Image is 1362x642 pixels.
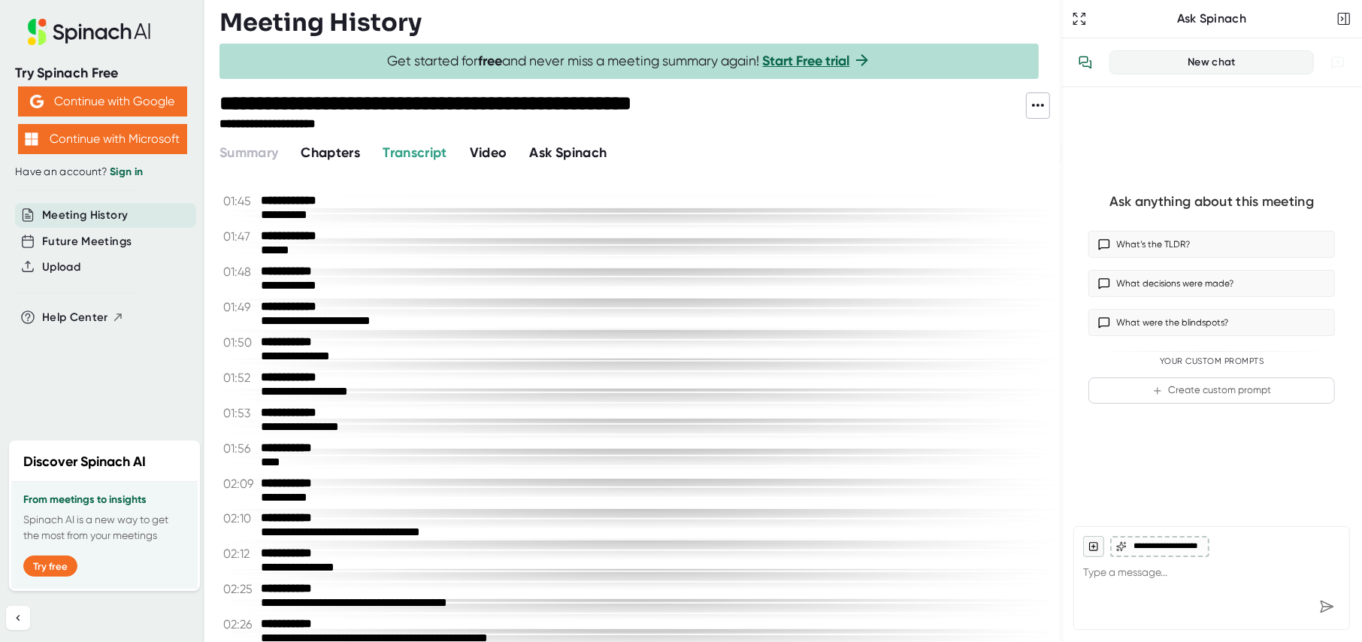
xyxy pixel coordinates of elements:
button: Help Center [42,309,124,326]
button: What’s the TLDR? [1088,231,1335,258]
h3: Meeting History [219,8,422,37]
span: Ask Spinach [530,144,607,161]
h2: Discover Spinach AI [23,452,146,472]
button: Chapters [301,143,360,163]
button: View conversation history [1070,47,1100,77]
span: 02:26 [223,617,257,631]
img: Aehbyd4JwY73AAAAAElFTkSuQmCC [30,95,44,108]
span: 01:48 [223,265,257,279]
button: Continue with Google [18,86,187,117]
button: Future Meetings [42,233,132,250]
span: Video [470,144,507,161]
button: Transcript [383,143,447,163]
span: Help Center [42,309,108,326]
span: 01:49 [223,300,257,314]
span: 02:12 [223,547,257,561]
span: 01:56 [223,441,257,456]
button: Upload [42,259,80,276]
span: Chapters [301,144,360,161]
button: Create custom prompt [1088,377,1335,404]
a: Start Free trial [763,53,850,69]
b: free [479,53,503,69]
button: Summary [219,143,278,163]
span: 01:47 [223,229,257,244]
span: Summary [219,144,278,161]
span: 01:52 [223,371,257,385]
span: 02:10 [223,511,257,525]
div: Ask Spinach [1090,11,1333,26]
button: Video [470,143,507,163]
span: 01:45 [223,194,257,208]
button: Collapse sidebar [6,606,30,630]
button: What decisions were made? [1088,270,1335,297]
div: Send message [1313,593,1340,620]
button: Try free [23,556,77,577]
p: Spinach AI is a new way to get the most from your meetings [23,512,186,544]
a: Sign in [110,165,143,178]
button: Meeting History [42,207,128,224]
h3: From meetings to insights [23,494,186,506]
span: 01:50 [223,335,257,350]
span: 01:53 [223,406,257,420]
div: Your Custom Prompts [1088,356,1335,367]
span: Transcript [383,144,447,161]
div: Have an account? [15,165,189,179]
span: Get started for and never miss a meeting summary again! [388,53,871,70]
button: Ask Spinach [530,143,607,163]
div: New chat [1119,56,1304,69]
span: 02:09 [223,477,257,491]
div: Ask anything about this meeting [1109,193,1314,210]
button: Close conversation sidebar [1333,8,1354,29]
div: Try Spinach Free [15,65,189,82]
button: Continue with Microsoft [18,124,187,154]
span: 02:25 [223,582,257,596]
button: What were the blindspots? [1088,309,1335,336]
button: Expand to Ask Spinach page [1069,8,1090,29]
